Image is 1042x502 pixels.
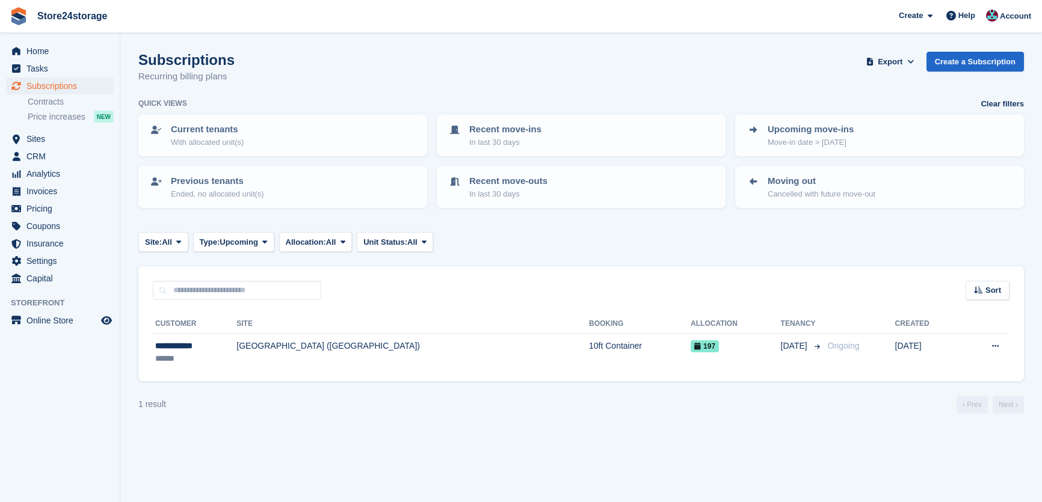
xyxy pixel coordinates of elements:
[171,174,264,188] p: Previous tenants
[469,136,541,148] p: In last 30 days
[589,314,691,334] th: Booking
[140,115,426,155] a: Current tenants With allocated unit(s)
[828,341,860,350] span: Ongoing
[981,98,1024,110] a: Clear filters
[140,167,426,207] a: Previous tenants Ended, no allocated unit(s)
[26,130,99,147] span: Sites
[26,235,99,252] span: Insurance
[26,78,99,94] span: Subscriptions
[11,297,120,309] span: Storefront
[26,312,99,329] span: Online Store
[145,236,162,248] span: Site:
[138,232,188,252] button: Site: All
[6,130,114,147] a: menu
[926,52,1024,72] a: Create a Subscription
[94,111,114,123] div: NEW
[28,96,114,108] a: Contracts
[993,396,1024,414] a: Next
[6,235,114,252] a: menu
[26,60,99,77] span: Tasks
[1000,10,1031,22] span: Account
[32,6,113,26] a: Store24storage
[899,10,923,22] span: Create
[6,43,114,60] a: menu
[26,253,99,269] span: Settings
[6,218,114,234] a: menu
[138,70,235,84] p: Recurring billing plans
[193,232,274,252] button: Type: Upcoming
[363,236,407,248] span: Unit Status:
[6,165,114,182] a: menu
[138,52,235,68] h1: Subscriptions
[26,148,99,165] span: CRM
[986,10,998,22] img: George
[691,340,719,352] span: 197
[26,183,99,200] span: Invoices
[28,111,85,123] span: Price increases
[781,314,823,334] th: Tenancy
[26,43,99,60] span: Home
[469,123,541,136] p: Recent move-ins
[26,165,99,182] span: Analytics
[438,115,724,155] a: Recent move-ins In last 30 days
[954,396,1026,414] nav: Page
[958,10,975,22] span: Help
[736,167,1023,207] a: Moving out Cancelled with future move-out
[768,188,875,200] p: Cancelled with future move-out
[438,167,724,207] a: Recent move-outs In last 30 days
[171,123,244,136] p: Current tenants
[99,313,114,328] a: Preview store
[768,136,854,148] p: Move-in date > [DATE]
[864,52,917,72] button: Export
[138,98,187,109] h6: Quick views
[279,232,353,252] button: Allocation: All
[6,200,114,217] a: menu
[26,218,99,234] span: Coupons
[286,236,326,248] span: Allocation:
[878,56,902,68] span: Export
[153,314,236,334] th: Customer
[6,253,114,269] a: menu
[469,188,547,200] p: In last 30 days
[691,314,781,334] th: Allocation
[357,232,433,252] button: Unit Status: All
[895,334,961,372] td: [DATE]
[6,78,114,94] a: menu
[6,312,114,329] a: menu
[6,60,114,77] a: menu
[469,174,547,188] p: Recent move-outs
[26,200,99,217] span: Pricing
[26,270,99,287] span: Capital
[768,123,854,136] p: Upcoming move-ins
[10,7,28,25] img: stora-icon-8386f47178a22dfd0bd8f6a31ec36ba5ce8667c1dd55bd0f319d3a0aa187defe.svg
[200,236,220,248] span: Type:
[171,188,264,200] p: Ended, no allocated unit(s)
[6,148,114,165] a: menu
[407,236,418,248] span: All
[895,314,961,334] th: Created
[985,284,1001,296] span: Sort
[220,236,258,248] span: Upcoming
[326,236,336,248] span: All
[138,398,166,411] div: 1 result
[6,183,114,200] a: menu
[236,334,589,372] td: [GEOGRAPHIC_DATA] ([GEOGRAPHIC_DATA])
[957,396,988,414] a: Previous
[768,174,875,188] p: Moving out
[736,115,1023,155] a: Upcoming move-ins Move-in date > [DATE]
[589,334,691,372] td: 10ft Container
[6,270,114,287] a: menu
[162,236,172,248] span: All
[28,110,114,123] a: Price increases NEW
[781,340,810,352] span: [DATE]
[236,314,589,334] th: Site
[171,136,244,148] p: With allocated unit(s)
